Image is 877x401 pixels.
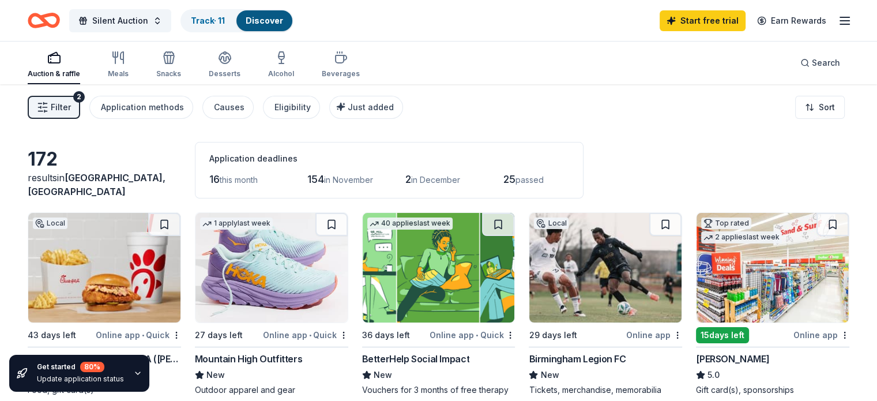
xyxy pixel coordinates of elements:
div: 1 apply last week [200,218,273,230]
div: Online app Quick [96,328,181,342]
div: Tickets, merchandise, memorabilia [529,384,682,396]
div: Application methods [101,100,184,114]
div: 2 [73,91,85,103]
div: 40 applies last week [367,218,453,230]
a: Track· 11 [191,16,225,25]
span: 154 [307,173,324,185]
button: Alcohol [268,46,294,84]
div: Outdoor apparel and gear [195,384,348,396]
a: Home [28,7,60,34]
span: 2 [405,173,411,185]
span: • [142,331,144,340]
button: Filter2 [28,96,80,119]
div: 29 days left [529,328,577,342]
img: Image for Birmingham Legion FC [529,213,682,323]
div: 80 % [80,362,104,372]
span: New [374,368,392,382]
div: results [28,171,181,198]
div: 36 days left [362,328,410,342]
div: 2 applies last week [701,231,782,243]
div: 43 days left [28,328,76,342]
button: Snacks [156,46,181,84]
button: Auction & raffle [28,46,80,84]
button: Meals [108,46,129,84]
div: Snacks [156,69,181,78]
button: Search [791,51,849,74]
a: Image for Birmingham Legion FCLocal29 days leftOnline appBirmingham Legion FCNewTickets, merchand... [529,212,682,396]
button: Just added [329,96,403,119]
img: Image for Chick-fil-A (Hoover) [28,213,180,323]
img: Image for Mountain High Outfitters [195,213,348,323]
div: Causes [214,100,244,114]
div: Get started [37,362,124,372]
a: Discover [246,16,283,25]
a: Image for Mountain High Outfitters1 applylast week27 days leftOnline app•QuickMountain High Outfi... [195,212,348,396]
button: Eligibility [263,96,320,119]
div: 15 days left [696,327,749,343]
span: Filter [51,100,71,114]
div: Gift card(s), sponsorships [696,384,849,396]
button: Silent Auction [69,9,171,32]
div: Beverages [322,69,360,78]
span: in December [411,175,460,185]
a: Image for Winn-DixieTop rated2 applieslast week15days leftOnline app[PERSON_NAME]5.0Gift card(s),... [696,212,849,396]
span: this month [220,175,258,185]
span: • [309,331,311,340]
div: Vouchers for 3 months of free therapy [362,384,515,396]
span: • [476,331,478,340]
button: Sort [795,96,845,119]
span: 25 [503,173,515,185]
div: Top rated [701,218,751,229]
div: Auction & raffle [28,69,80,78]
div: Mountain High Outfitters [195,352,302,366]
span: Search [812,56,840,70]
div: Update application status [37,374,124,384]
div: Local [33,218,67,229]
div: Eligibility [274,100,311,114]
span: New [540,368,559,382]
div: Birmingham Legion FC [529,352,626,366]
span: 16 [209,173,220,185]
button: Desserts [209,46,240,84]
button: Beverages [322,46,360,84]
div: 27 days left [195,328,243,342]
button: Application methods [89,96,193,119]
img: Image for BetterHelp Social Impact [363,213,515,323]
div: Online app Quick [430,328,515,342]
a: Start free trial [660,10,746,31]
a: Image for Chick-fil-A (Hoover)Local43 days leftOnline app•Quick[DEMOGRAPHIC_DATA]-fil-A ([PERSON_... [28,212,181,396]
button: Track· 11Discover [180,9,293,32]
span: in November [324,175,373,185]
div: Online app [793,328,849,342]
div: Online app [626,328,682,342]
div: [PERSON_NAME] [696,352,769,366]
span: in [28,172,165,197]
div: BetterHelp Social Impact [362,352,469,366]
span: passed [515,175,544,185]
div: Desserts [209,69,240,78]
div: Meals [108,69,129,78]
a: Earn Rewards [750,10,833,31]
div: Application deadlines [209,152,569,166]
a: Image for BetterHelp Social Impact40 applieslast week36 days leftOnline app•QuickBetterHelp Socia... [362,212,515,396]
button: Causes [202,96,254,119]
span: Sort [819,100,835,114]
span: 5.0 [707,368,720,382]
div: Local [534,218,569,229]
div: 172 [28,148,181,171]
span: Silent Auction [92,14,148,28]
div: Alcohol [268,69,294,78]
div: Online app Quick [263,328,348,342]
img: Image for Winn-Dixie [697,213,849,323]
span: Just added [348,102,394,112]
span: [GEOGRAPHIC_DATA], [GEOGRAPHIC_DATA] [28,172,165,197]
span: New [206,368,225,382]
